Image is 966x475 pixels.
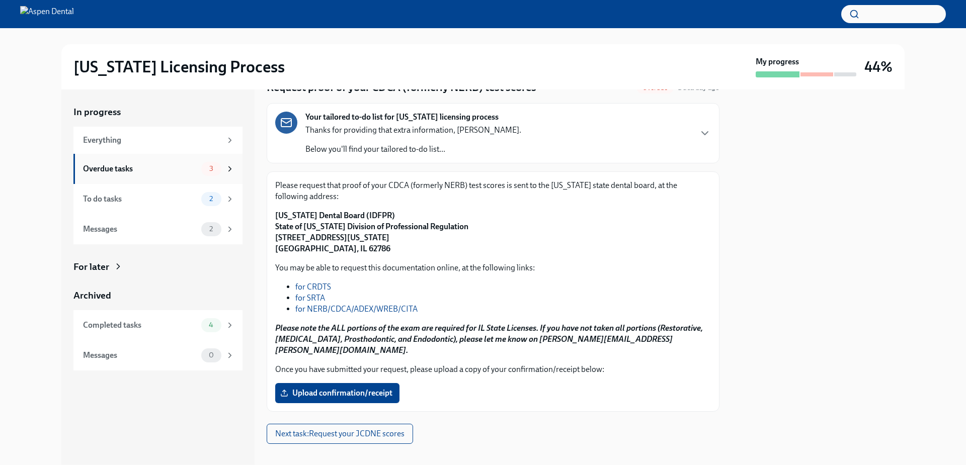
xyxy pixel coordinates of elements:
strong: My progress [756,56,799,67]
span: 3 [203,165,219,172]
a: for SRTA [295,293,325,303]
p: Below you'll find your tailored to-do list... [305,144,521,155]
strong: Your tailored to-do list for [US_STATE] licensing process [305,112,499,123]
button: Next task:Request your JCDNE scores [267,424,413,444]
span: Due [678,83,719,92]
span: 4 [203,321,219,329]
div: Messages [83,350,197,361]
div: Overdue tasks [83,163,197,174]
span: Upload confirmation/receipt [282,388,392,398]
a: Completed tasks4 [73,310,243,340]
strong: Please note the ALL portions of the exam are required for IL State Licenses. If you have not take... [275,323,703,355]
h2: [US_STATE] Licensing Process [73,57,285,77]
div: Completed tasks [83,320,197,331]
div: For later [73,260,109,273]
a: For later [73,260,243,273]
div: Everything [83,135,221,146]
a: Messages0 [73,340,243,370]
h3: 44% [864,58,893,76]
a: In progress [73,106,243,119]
label: Upload confirmation/receipt [275,383,399,403]
a: Everything [73,127,243,154]
span: 2 [203,195,219,203]
span: 0 [203,351,220,359]
img: Aspen Dental [20,6,74,22]
span: 2 [203,225,219,233]
div: Messages [83,224,197,235]
strong: [US_STATE] Dental Board (IDFPR) State of [US_STATE] Division of Professional Regulation [STREET_A... [275,211,468,253]
strong: a day ago [690,83,719,92]
span: Next task : Request your JCDNE scores [275,429,405,439]
a: Messages2 [73,214,243,244]
a: Archived [73,289,243,302]
a: To do tasks2 [73,184,243,214]
a: for CRDTS [295,282,331,292]
p: Once you have submitted your request, please upload a copy of your confirmation/receipt below: [275,364,711,375]
p: You may be able to request this documentation online, at the following links: [275,262,711,273]
div: To do tasks [83,194,197,205]
a: Overdue tasks3 [73,154,243,184]
p: Thanks for providing that extra information, [PERSON_NAME]. [305,125,521,136]
p: Please request that proof of your CDCA (formerly NERB) test scores is sent to the [US_STATE] stat... [275,180,711,202]
a: for NERB/CDCA/ADEX/WREB/CITA [295,304,418,314]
